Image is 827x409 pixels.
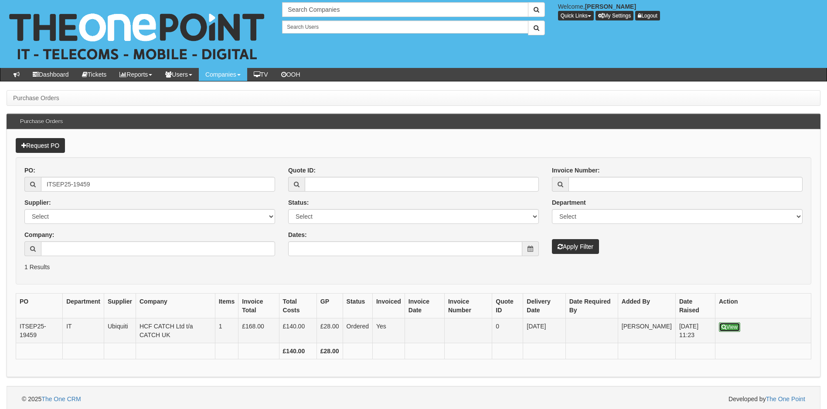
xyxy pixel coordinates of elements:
input: Search Users [282,20,528,34]
a: Dashboard [26,68,75,81]
th: Supplier [104,294,136,318]
label: Invoice Number: [552,166,600,175]
label: Dates: [288,230,307,239]
td: [DATE] [523,318,565,343]
th: Date Required By [565,294,618,318]
a: Reports [113,68,159,81]
p: 1 Results [24,263,803,271]
td: £140.00 [279,318,317,343]
th: Total Costs [279,294,317,318]
b: [PERSON_NAME] [585,3,636,10]
th: Department [63,294,104,318]
a: OOH [275,68,307,81]
th: Items [215,294,238,318]
td: [PERSON_NAME] [618,318,675,343]
th: Delivery Date [523,294,565,318]
li: Purchase Orders [13,94,59,102]
td: [DATE] 11:23 [675,318,715,343]
td: 1 [215,318,238,343]
th: Invoice Total [238,294,279,318]
label: Status: [288,198,309,207]
a: View [719,322,740,332]
th: GP [317,294,343,318]
a: Users [159,68,199,81]
button: Apply Filter [552,239,599,254]
td: 0 [492,318,523,343]
a: Request PO [16,138,65,153]
th: Action [715,294,811,318]
td: £28.00 [317,318,343,343]
td: IT [63,318,104,343]
label: PO: [24,166,35,175]
label: Supplier: [24,198,51,207]
a: Companies [199,68,247,81]
label: Department [552,198,586,207]
span: © 2025 [22,395,81,402]
label: Company: [24,230,54,239]
label: Quote ID: [288,166,316,175]
th: £140.00 [279,343,317,359]
td: Ubiquiti [104,318,136,343]
th: Status [343,294,372,318]
td: £168.00 [238,318,279,343]
td: ITSEP25-19459 [16,318,63,343]
th: Invoice Date [405,294,444,318]
th: Invoiced [372,294,405,318]
th: Company [136,294,215,318]
td: Yes [372,318,405,343]
th: Invoice Number [444,294,492,318]
div: Welcome, [551,2,827,20]
a: TV [247,68,275,81]
input: Search Companies [282,2,528,17]
button: Quick Links [558,11,594,20]
td: HCF CATCH Ltd t/a CATCH UK [136,318,215,343]
a: The One Point [766,395,805,402]
th: Date Raised [675,294,715,318]
th: Quote ID [492,294,523,318]
td: Ordered [343,318,372,343]
a: Logout [635,11,660,20]
th: £28.00 [317,343,343,359]
span: Developed by [728,395,805,403]
a: My Settings [596,11,634,20]
a: Tickets [75,68,113,81]
th: Added By [618,294,675,318]
a: The One CRM [41,395,81,402]
h3: Purchase Orders [16,114,67,129]
th: PO [16,294,63,318]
